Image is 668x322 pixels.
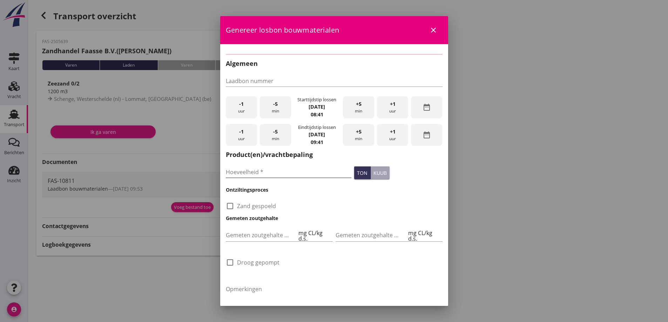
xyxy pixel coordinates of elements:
[377,96,408,118] div: uur
[373,169,387,177] div: kuub
[311,139,323,145] strong: 09:41
[343,96,374,118] div: min
[311,111,323,118] strong: 08:41
[260,96,291,118] div: min
[237,259,279,266] label: Droog gepompt
[297,96,336,103] div: Starttijdstip lossen
[273,100,278,108] span: -5
[377,124,408,146] div: uur
[226,186,443,193] h3: Ontziltingsproces
[356,128,362,136] span: +5
[273,128,278,136] span: -5
[390,128,396,136] span: +1
[343,124,374,146] div: min
[226,124,257,146] div: uur
[237,203,276,210] label: Zand gespoeld
[239,128,244,136] span: -1
[423,131,431,139] i: date_range
[226,214,443,222] h3: Gemeten zoutgehalte
[226,96,257,118] div: uur
[407,230,442,241] div: mg CL/kg d.s.
[309,131,325,138] strong: [DATE]
[226,283,443,320] textarea: Opmerkingen
[298,124,336,131] div: Eindtijdstip lossen
[390,100,396,108] span: +1
[226,229,297,241] input: Gemeten zoutgehalte voorbeun
[309,103,325,110] strong: [DATE]
[371,166,390,179] button: kuub
[356,100,362,108] span: +5
[260,124,291,146] div: min
[423,103,431,111] i: date_range
[357,169,367,177] div: ton
[226,75,443,87] input: Laadbon nummer
[239,100,244,108] span: -1
[354,166,371,179] button: ton
[220,16,448,44] div: Genereer losbon bouwmaterialen
[226,150,443,159] h2: Product(en)/vrachtbepaling
[429,26,438,34] i: close
[226,59,443,68] h2: Algemeen
[336,229,407,241] input: Gemeten zoutgehalte achterbeun
[297,230,332,241] div: mg CL/kg d.s.
[226,166,352,178] input: Hoeveelheid *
